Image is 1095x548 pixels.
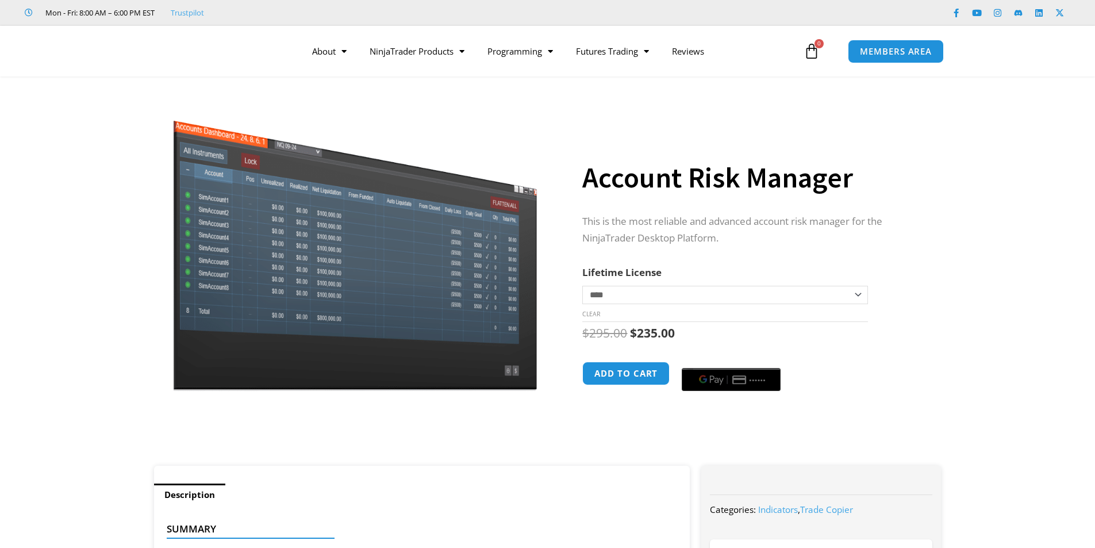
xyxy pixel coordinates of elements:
[476,38,564,64] a: Programming
[660,38,716,64] a: Reviews
[682,368,781,391] button: Buy with GPay
[758,504,853,515] span: ,
[582,325,627,341] bdi: 295.00
[582,266,662,279] label: Lifetime License
[358,38,476,64] a: NinjaTrader Products
[582,213,918,247] p: This is the most reliable and advanced account risk manager for the NinjaTrader Desktop Platform.
[301,38,358,64] a: About
[582,325,589,341] span: $
[171,6,204,20] a: Trustpilot
[750,376,767,384] text: ••••••
[786,35,837,68] a: 0
[301,38,801,64] nav: Menu
[167,523,668,535] h4: Summary
[630,325,637,341] span: $
[679,360,783,361] iframe: Secure payment input frame
[800,504,853,515] a: Trade Copier
[170,97,540,391] img: Screenshot 2024-08-26 15462845454
[136,30,259,72] img: LogoAI | Affordable Indicators – NinjaTrader
[154,484,225,506] a: Description
[564,38,660,64] a: Futures Trading
[860,47,932,56] span: MEMBERS AREA
[630,325,675,341] bdi: 235.00
[814,39,824,48] span: 0
[848,40,944,63] a: MEMBERS AREA
[710,504,756,515] span: Categories:
[758,504,798,515] a: Indicators
[582,310,600,318] a: Clear options
[43,6,155,20] span: Mon - Fri: 8:00 AM – 6:00 PM EST
[582,362,670,385] button: Add to cart
[582,158,918,198] h1: Account Risk Manager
